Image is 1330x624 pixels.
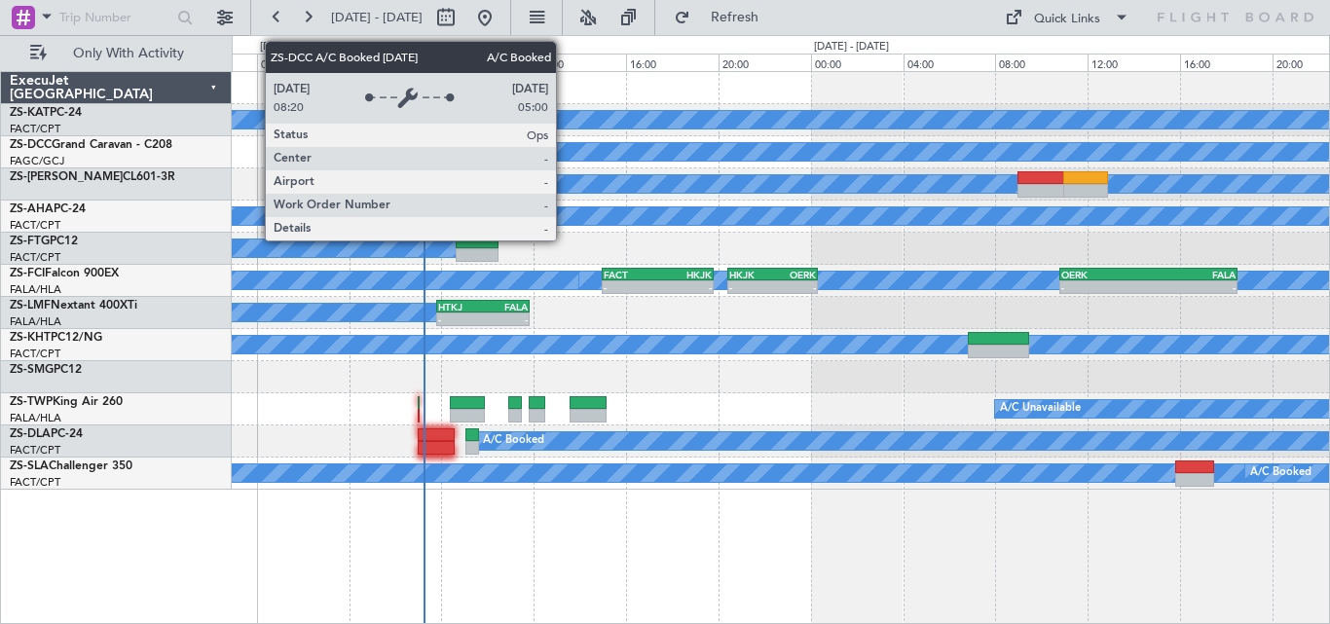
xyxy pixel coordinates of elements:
[10,332,51,344] span: ZS-KHT
[10,364,54,376] span: ZS-SMG
[729,281,773,293] div: -
[1149,281,1236,293] div: -
[10,107,82,119] a: ZS-KATPC-24
[658,269,713,280] div: HKJK
[10,203,54,215] span: ZS-AHA
[10,460,49,472] span: ZS-SLA
[10,396,53,408] span: ZS-TWP
[10,411,61,425] a: FALA/HLA
[483,426,544,456] div: A/C Booked
[995,54,1088,71] div: 08:00
[10,139,172,151] a: ZS-DCCGrand Caravan - C208
[10,250,60,265] a: FACT/CPT
[10,154,64,168] a: FAGC/GCJ
[51,47,205,60] span: Only With Activity
[406,147,418,155] img: arrow-gray.svg
[729,269,773,280] div: HKJK
[10,236,78,247] a: ZS-FTGPC12
[719,54,811,71] div: 20:00
[658,281,713,293] div: -
[350,54,442,71] div: 04:00
[10,122,60,136] a: FACT/CPT
[10,364,82,376] a: ZS-SMGPC12
[1061,269,1148,280] div: OERK
[10,268,45,279] span: ZS-FCI
[59,3,171,32] input: Trip Number
[814,39,889,55] div: [DATE] - [DATE]
[10,443,60,458] a: FACT/CPT
[10,171,175,183] a: ZS-[PERSON_NAME]CL601-3R
[10,139,52,151] span: ZS-DCC
[904,54,996,71] div: 04:00
[1061,281,1148,293] div: -
[665,2,782,33] button: Refresh
[331,9,423,26] span: [DATE] - [DATE]
[10,171,123,183] span: ZS-[PERSON_NAME]
[772,281,816,293] div: -
[257,54,350,71] div: 00:00
[811,54,904,71] div: 00:00
[483,301,528,312] div: FALA
[10,347,60,361] a: FACT/CPT
[10,332,102,344] a: ZS-KHTPC12/NG
[1250,459,1312,488] div: A/C Booked
[1149,269,1236,280] div: FALA
[10,460,132,472] a: ZS-SLAChallenger 350
[454,137,515,166] div: A/C Booked
[10,268,119,279] a: ZS-FCIFalcon 900EX
[626,54,719,71] div: 16:00
[21,38,211,69] button: Only With Activity
[772,269,816,280] div: OERK
[1000,394,1081,423] div: A/C Unavailable
[452,169,513,199] div: A/C Booked
[10,396,123,408] a: ZS-TWPKing Air 260
[694,11,776,24] span: Refresh
[995,2,1139,33] button: Quick Links
[10,282,61,297] a: FALA/HLA
[438,313,483,325] div: -
[1034,10,1100,29] div: Quick Links
[10,475,60,490] a: FACT/CPT
[534,54,626,71] div: 12:00
[441,54,534,71] div: 08:00
[438,301,483,312] div: HTKJ
[10,428,83,440] a: ZS-DLAPC-24
[1180,54,1273,71] div: 16:00
[10,314,61,329] a: FALA/HLA
[10,300,51,312] span: ZS-LMF
[260,39,335,55] div: [DATE] - [DATE]
[10,218,60,233] a: FACT/CPT
[10,300,137,312] a: ZS-LMFNextant 400XTi
[10,428,51,440] span: ZS-DLA
[10,203,86,215] a: ZS-AHAPC-24
[483,313,528,325] div: -
[10,236,50,247] span: ZS-FTG
[604,281,658,293] div: -
[10,107,50,119] span: ZS-KAT
[1088,54,1180,71] div: 12:00
[604,269,658,280] div: FACT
